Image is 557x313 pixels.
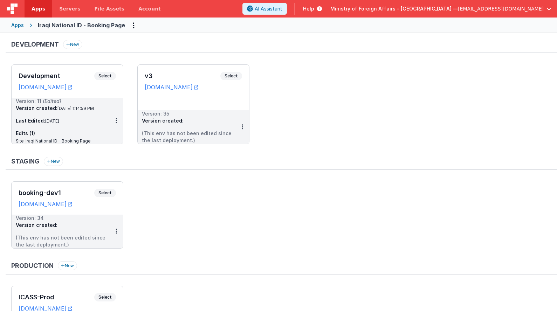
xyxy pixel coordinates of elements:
button: New [44,157,63,166]
span: Apps [32,5,45,12]
span: Ministry of Foreign Affairs - [GEOGRAPHIC_DATA] — [330,5,458,12]
li: (This env has not been edited since the last deployment.) [142,130,236,144]
h3: v3 [145,72,220,79]
button: New [58,261,77,270]
a: [DOMAIN_NAME] [19,201,72,208]
a: [DOMAIN_NAME] [19,305,72,312]
span: Select [220,72,242,80]
h3: Development [11,41,59,48]
h3: Edits (1) [16,130,110,137]
button: Options [128,20,139,31]
span: [DATE] 1:14:59 PM [57,106,94,111]
a: [DOMAIN_NAME] [19,84,72,91]
span: Select [94,72,116,80]
h3: ICASS-Prod [19,294,94,301]
div: Version: 34 [16,215,110,222]
span: Help [303,5,314,12]
div: Site: Iraqi National ID - Booking Page [16,138,110,144]
span: AI Assistant [255,5,282,12]
div: Iraqi National ID - Booking Page [38,21,125,29]
h3: Version created: [16,222,110,229]
h3: booking-dev1 [19,189,94,196]
h3: Staging [11,158,40,165]
div: Version: 35 [142,110,236,117]
div: Apps [11,22,24,29]
a: [DOMAIN_NAME] [145,84,198,91]
li: (This env has not been edited since the last deployment.) [16,234,110,248]
span: Select [94,189,116,197]
span: Select [94,293,116,301]
h3: Production [11,262,54,269]
h3: Version created: [142,117,236,124]
button: AI Assistant [242,3,287,15]
button: Ministry of Foreign Affairs - [GEOGRAPHIC_DATA] — [EMAIL_ADDRESS][DOMAIN_NAME] [330,5,551,12]
span: File Assets [95,5,125,12]
span: Servers [59,5,80,12]
button: New [63,40,82,49]
span: [DATE] [45,118,59,124]
span: [EMAIL_ADDRESS][DOMAIN_NAME] [458,5,544,12]
h3: Development [19,72,94,79]
h3: Version created: [16,105,110,112]
h3: Last Edited: [16,117,110,124]
span: (Edited) [43,98,61,104]
div: Version: 11 [16,98,110,105]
